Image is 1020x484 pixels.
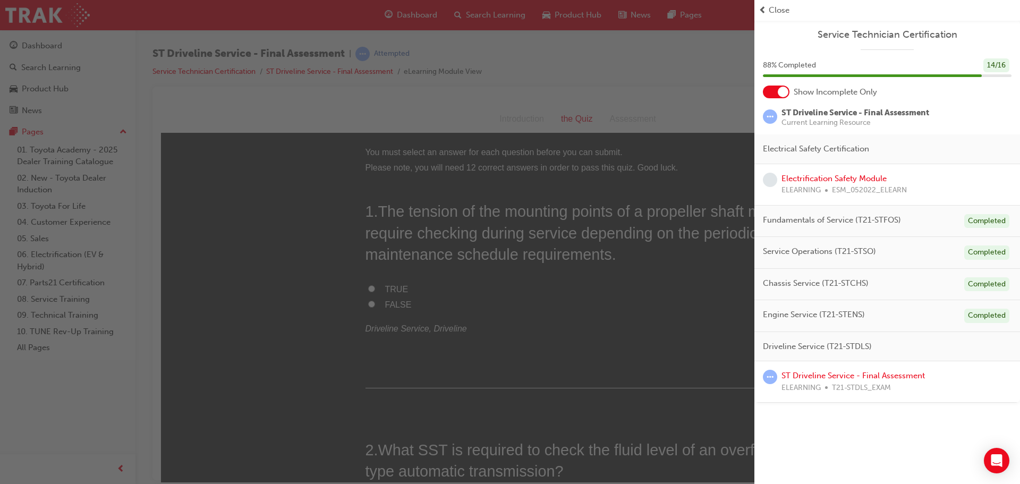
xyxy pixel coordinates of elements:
h2: 1 . [205,95,630,159]
div: Completed [964,309,1009,323]
span: Fundamentals of Service (T21-STFOS) [763,214,901,226]
div: Assessment [440,6,504,21]
span: learningRecordVerb_ATTEMPT-icon [763,109,777,124]
span: prev-icon [759,4,767,16]
em: Driveline Service, Driveline [205,218,306,227]
h2: 2 . [205,334,630,377]
div: Completed [964,214,1009,228]
span: Engine Service (T21-STENS) [763,309,865,321]
input: FALSE [207,195,214,202]
span: Electrical Safety Certification [763,143,869,155]
div: Completed [964,245,1009,260]
div: Introduction [330,6,392,21]
input: TRUE [207,180,214,186]
span: learningRecordVerb_ATTEMPT-icon [763,370,777,384]
li: Please note, you will need 12 correct answers in order to pass this quiz. Good luck. [205,55,630,70]
span: ELEARNING [781,184,821,197]
a: Electrification Safety Module [781,174,887,183]
span: Close [769,4,789,16]
span: Show Incomplete Only [794,86,877,98]
span: The tension of the mounting points of a propeller shaft may require checking during service depen... [205,97,616,157]
span: 88 % Completed [763,60,816,72]
span: ELEARNING [781,382,821,394]
a: ST Driveline Service - Final Assessment [781,371,925,380]
div: Open Intercom Messenger [984,448,1009,473]
li: You must select an answer for each question before you can submit. [205,39,630,55]
span: ST Driveline Service - Final Assessment [781,108,929,117]
span: Driveline Service (T21-STDLS) [763,341,872,353]
span: What SST is required to check the fluid level of an overflow type automatic transmission? [205,336,617,374]
div: the Quiz [392,6,440,21]
span: Chassis Service (T21-STCHS) [763,277,869,290]
button: prev-iconClose [759,4,1016,16]
div: 14 / 16 [983,58,1009,73]
span: FALSE [224,194,251,203]
a: Service Technician Certification [763,29,1011,41]
span: ESM_052022_ELEARN [832,184,907,197]
span: TRUE [224,179,248,188]
span: Current Learning Resource [781,119,929,126]
span: learningRecordVerb_NONE-icon [763,173,777,187]
div: Completed [964,277,1009,292]
span: T21-STDLS_EXAM [832,382,891,394]
span: Service Operations (T21-STSO) [763,245,876,258]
